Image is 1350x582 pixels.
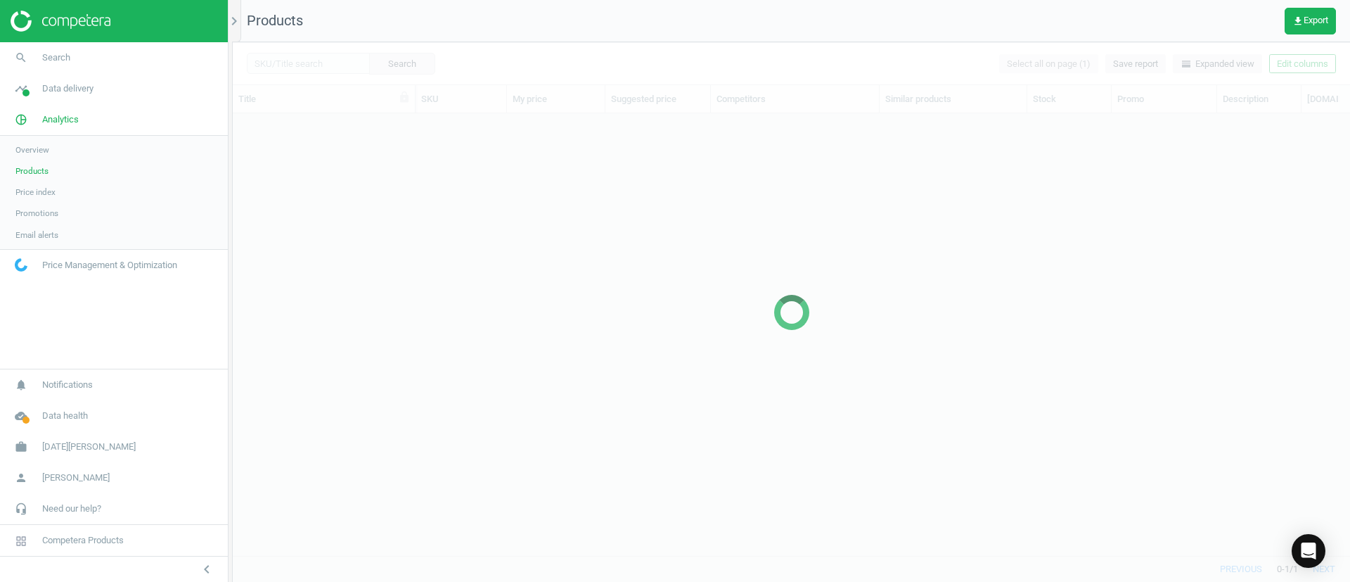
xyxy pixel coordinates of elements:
[198,561,215,578] i: chevron_left
[42,51,70,64] span: Search
[42,113,79,126] span: Analytics
[15,186,56,198] span: Price index
[15,258,27,272] img: wGWNvw8QSZomAAAAABJRU5ErkJggg==
[42,82,94,95] span: Data delivery
[42,379,93,391] span: Notifications
[1292,534,1325,568] div: Open Intercom Messenger
[1292,15,1304,27] i: get_app
[8,44,34,71] i: search
[15,208,58,219] span: Promotions
[42,472,110,484] span: [PERSON_NAME]
[42,259,177,272] span: Price Management & Optimization
[8,403,34,429] i: cloud_done
[189,560,224,578] button: chevron_left
[8,464,34,491] i: person
[8,372,34,398] i: notifications
[11,11,110,32] img: ajHJNr6hYgQAAAAASUVORK5CYII=
[42,441,136,453] span: [DATE][PERSON_NAME]
[8,434,34,460] i: work
[15,144,49,156] span: Overview
[42,410,88,422] span: Data health
[42,502,101,515] span: Need our help?
[226,13,243,30] i: chevron_right
[8,75,34,102] i: timeline
[1292,15,1328,27] span: Export
[15,165,49,177] span: Products
[8,495,34,522] i: headset_mic
[8,106,34,133] i: pie_chart_outlined
[247,12,303,29] span: Products
[1285,8,1336,34] button: get_appExport
[15,229,58,241] span: Email alerts
[42,534,124,547] span: Competera Products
